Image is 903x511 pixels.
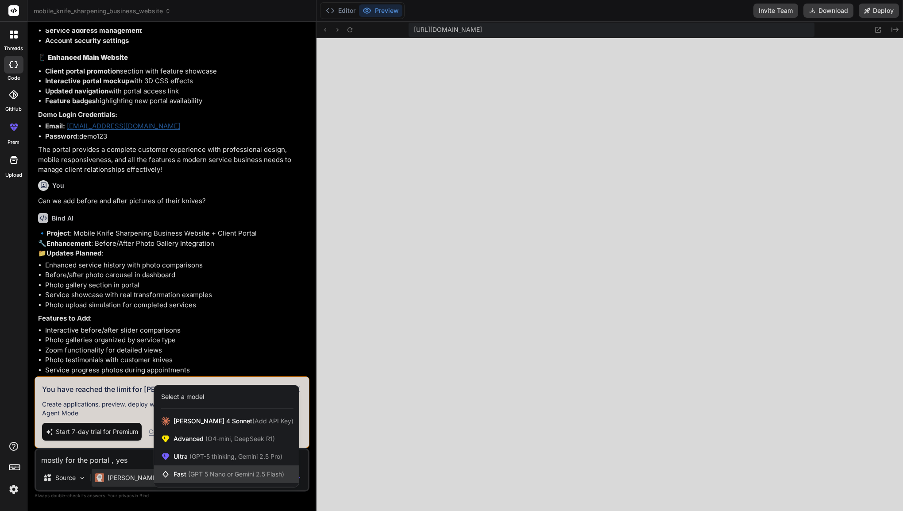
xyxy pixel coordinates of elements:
span: (O4-mini, DeepSeek R1) [204,435,275,442]
img: settings [6,482,21,497]
label: GitHub [5,105,22,113]
span: Fast [174,470,284,479]
label: Upload [5,171,22,179]
span: (Add API Key) [252,417,293,425]
div: Select a model [161,392,204,401]
span: [PERSON_NAME] 4 Sonnet [174,417,293,426]
span: Advanced [174,434,275,443]
span: Ultra [174,452,282,461]
span: (GPT 5 Nano or Gemini 2.5 Flash) [188,470,284,478]
label: threads [4,45,23,52]
span: (GPT-5 thinking, Gemini 2.5 Pro) [188,453,282,460]
label: code [8,74,20,82]
label: prem [8,139,19,146]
